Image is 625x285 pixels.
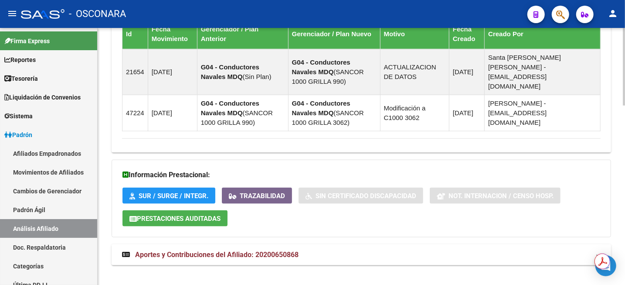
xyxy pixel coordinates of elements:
[245,73,269,80] span: Sin Plan
[449,95,484,131] td: [DATE]
[449,49,484,95] td: [DATE]
[7,8,17,19] mat-icon: menu
[222,188,292,204] button: Trazabilidad
[4,36,50,46] span: Firma Express
[4,93,81,102] span: Liquidación de Convenios
[112,244,611,265] mat-expansion-panel-header: Aportes y Contribuciones del Afiliado: 20200650868
[201,100,259,117] strong: G04 - Conductores Navales MDQ
[292,68,364,85] span: SANCOR 1000 GRILLA 990
[201,109,273,126] span: SANCOR 1000 GRILLA 990
[148,95,197,131] td: [DATE]
[69,4,126,24] span: - OSCONARA
[485,19,601,49] th: Creado Por
[292,100,350,117] strong: G04 - Conductores Navales MDQ
[288,49,380,95] td: ( )
[122,19,148,49] th: Id
[449,19,484,49] th: Fecha Creado
[380,49,449,95] td: ACTUALIZACION DE DATOS
[4,74,38,83] span: Tesorería
[380,95,449,131] td: Modificación a C1000 3062
[299,188,423,204] button: Sin Certificado Discapacidad
[135,251,299,259] span: Aportes y Contribuciones del Afiliado: 20200650868
[122,188,215,204] button: SUR / SURGE / INTEGR.
[148,19,197,49] th: Fecha Movimiento
[122,49,148,95] td: 21654
[485,49,601,95] td: Santa [PERSON_NAME] [PERSON_NAME] - [EMAIL_ADDRESS][DOMAIN_NAME]
[139,192,208,200] span: SUR / SURGE / INTEGR.
[288,19,380,49] th: Gerenciador / Plan Nuevo
[4,55,36,65] span: Reportes
[485,95,601,131] td: [PERSON_NAME] - [EMAIL_ADDRESS][DOMAIN_NAME]
[197,95,288,131] td: ( )
[122,210,228,227] button: Prestaciones Auditadas
[122,169,600,181] h3: Información Prestacional:
[430,188,560,204] button: Not. Internacion / Censo Hosp.
[380,19,449,49] th: Motivo
[197,19,288,49] th: Gerenciador / Plan Anterior
[4,130,32,140] span: Padrón
[448,192,554,200] span: Not. Internacion / Censo Hosp.
[292,58,350,76] strong: G04 - Conductores Navales MDQ
[608,8,618,19] mat-icon: person
[4,111,33,121] span: Sistema
[240,192,285,200] span: Trazabilidad
[201,63,259,80] strong: G04 - Conductores Navales MDQ
[292,109,364,126] span: SANCOR 1000 GRILLA 3062
[148,49,197,95] td: [DATE]
[137,215,221,223] span: Prestaciones Auditadas
[316,192,416,200] span: Sin Certificado Discapacidad
[197,49,288,95] td: ( )
[122,95,148,131] td: 47224
[288,95,380,131] td: ( )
